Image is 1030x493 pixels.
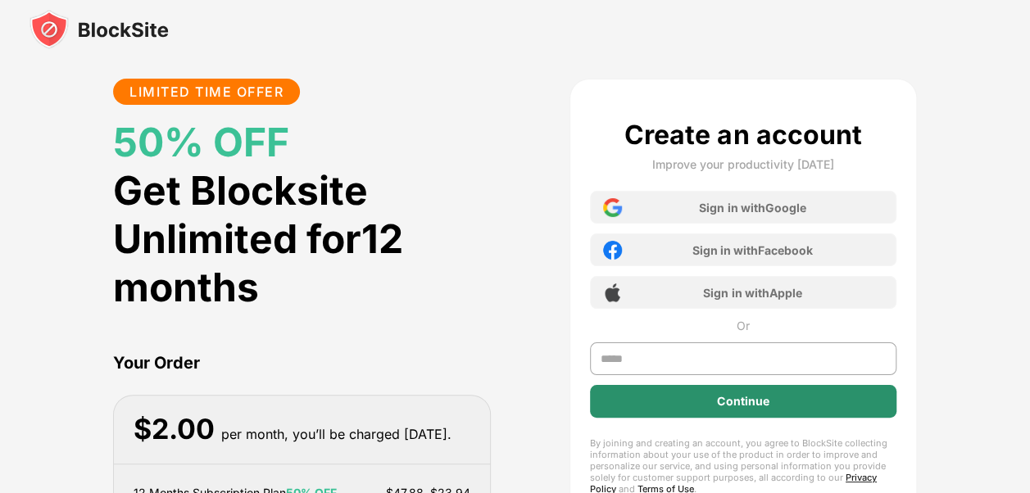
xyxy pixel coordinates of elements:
img: facebook-icon.png [603,241,622,260]
div: Improve your productivity [DATE] [652,157,833,171]
div: $ 2.00 [134,413,215,446]
div: Continue [717,395,769,408]
div: Or [737,319,750,332]
div: Get Blocksite Unlimited for 12 months [113,118,491,311]
a: 50% OFF [113,118,289,166]
img: blocksite-icon-black.svg [29,10,169,49]
div: Create an account [624,119,861,151]
div: LIMITED TIME OFFER [129,84,284,100]
div: Sign in with Apple [703,286,801,300]
div: Your Order [113,351,491,375]
img: apple-icon.png [603,283,622,302]
div: Sign in with Google [699,201,805,215]
div: per month, you’ll be charged [DATE]. [221,423,451,446]
img: google-icon.png [603,198,622,217]
div: Sign in with Facebook [692,243,813,257]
